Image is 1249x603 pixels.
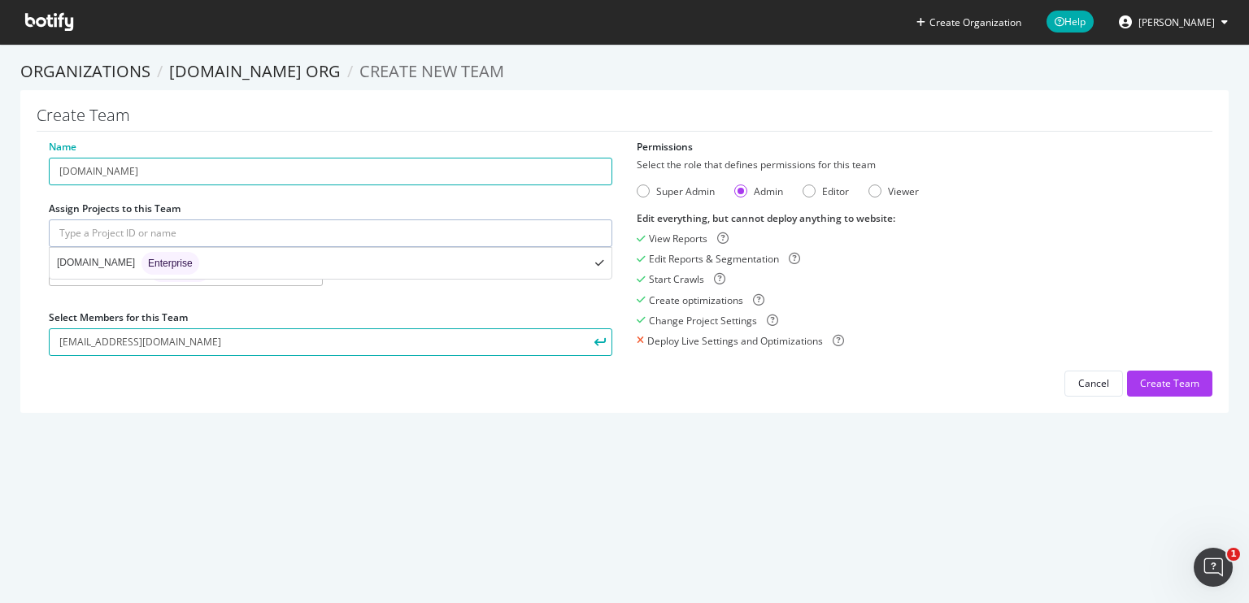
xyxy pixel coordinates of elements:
div: Cancel [1078,376,1109,390]
div: Editor [822,184,849,198]
input: Enter a name for this Team [49,158,612,185]
div: Editor [803,184,849,198]
button: [PERSON_NAME] [1106,9,1241,35]
button: Cancel [1064,371,1123,397]
a: Cancel [1064,376,1123,390]
label: Assign Projects to this Team [49,202,181,215]
label: Select Members for this Team [49,310,188,324]
span: Help [1047,11,1094,33]
div: Start Crawls [649,272,704,286]
div: Edit everything, but cannot deploy anything to website : [637,211,1200,225]
div: Viewer [868,184,919,198]
button: Create Team [1127,371,1212,397]
input: Type a user email [49,328,612,356]
h1: Create Team [37,106,1212,132]
label: Name [49,140,76,154]
div: [DOMAIN_NAME] [57,252,199,275]
span: Hazel Wang [1138,15,1215,29]
a: [DOMAIN_NAME] org [169,60,341,82]
div: brand label [141,252,199,275]
button: Create Organization [916,15,1022,30]
div: Admin [754,184,783,198]
div: Viewer [888,184,919,198]
div: Edit Reports & Segmentation [649,252,779,266]
span: Create new Team [359,60,504,82]
iframe: Intercom live chat [1194,548,1233,587]
div: Create optimizations [649,293,743,307]
div: Create Team [1140,376,1199,390]
a: Organizations [20,60,150,82]
div: Admin [734,184,783,198]
div: Change Project Settings [649,314,757,328]
div: Deploy Live Settings and Optimizations [647,334,823,348]
label: Permissions [637,140,693,154]
input: Type a Project ID or name [49,219,612,247]
div: View Reports [649,232,707,245]
ol: breadcrumbs [20,60,1229,84]
div: Super Admin [656,184,715,198]
div: Super Admin [637,184,715,198]
div: Select the role that defines permissions for this team [637,158,1200,171]
span: 1 [1227,548,1240,561]
span: Enterprise [148,258,193,268]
